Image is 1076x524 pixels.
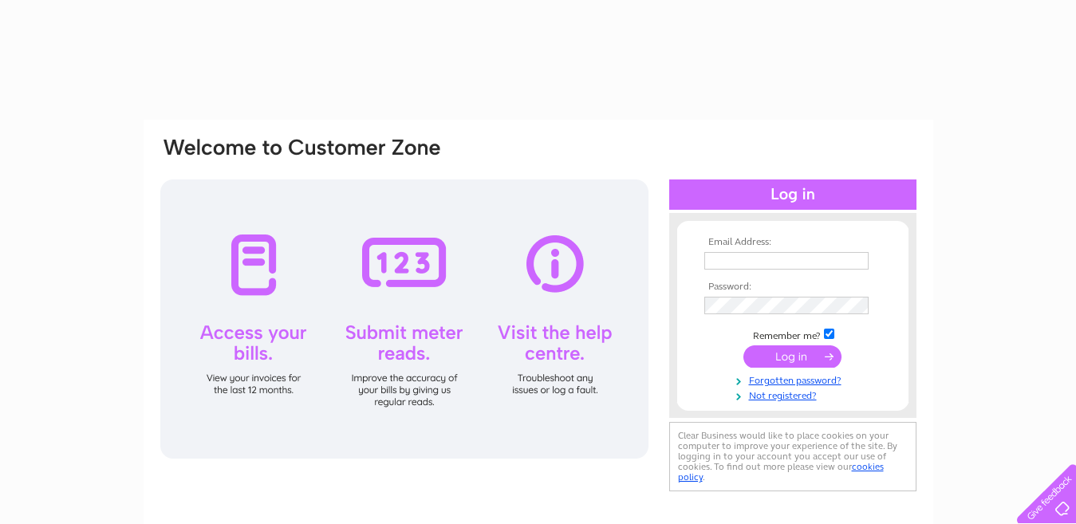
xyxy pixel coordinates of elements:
[700,237,885,248] th: Email Address:
[669,422,916,491] div: Clear Business would like to place cookies on your computer to improve your experience of the sit...
[678,461,884,483] a: cookies policy
[700,282,885,293] th: Password:
[704,372,885,387] a: Forgotten password?
[743,345,841,368] input: Submit
[700,326,885,342] td: Remember me?
[704,387,885,402] a: Not registered?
